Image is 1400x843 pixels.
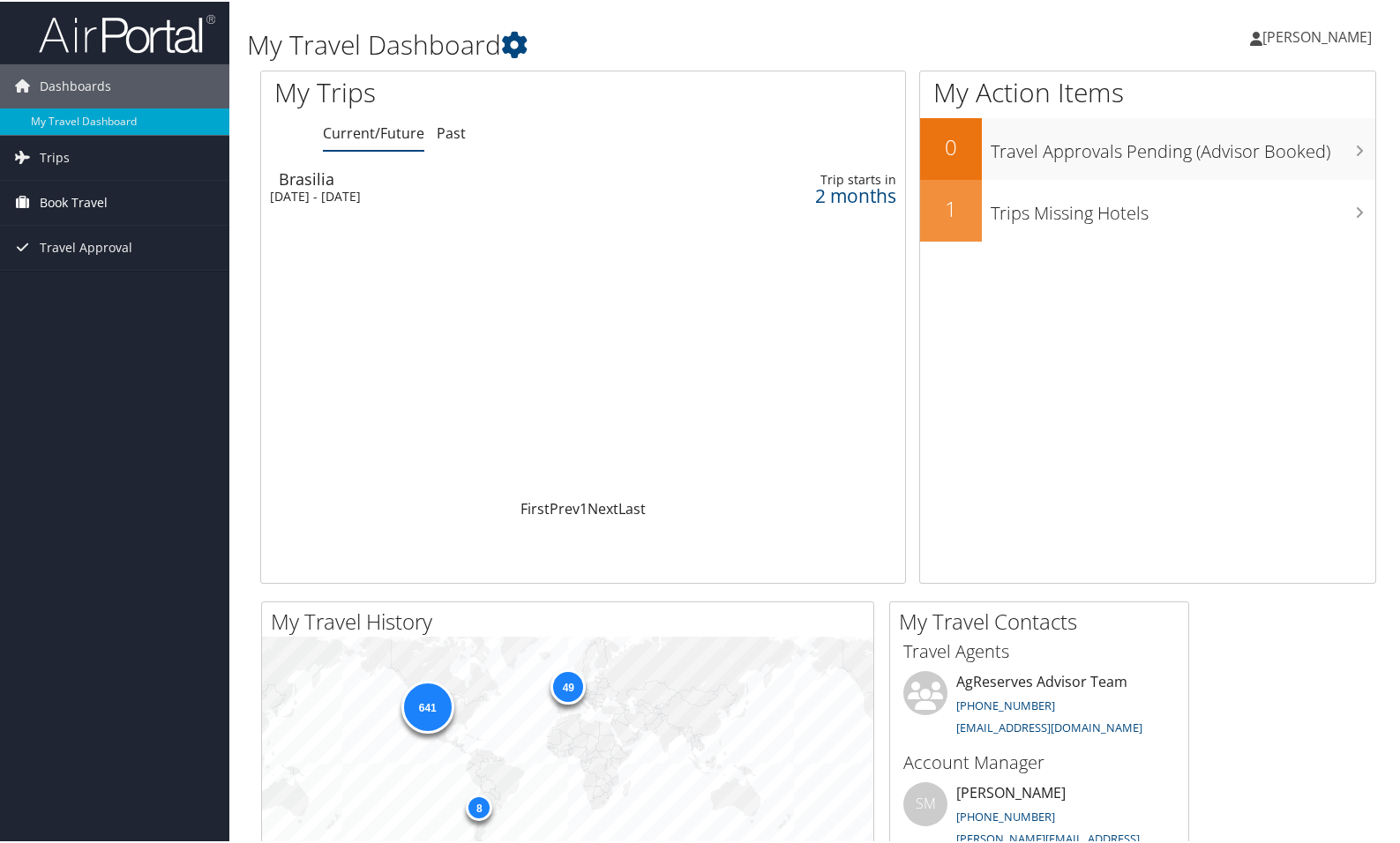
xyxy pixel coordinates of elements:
[580,497,588,517] a: 1
[40,224,132,268] span: Travel Approval
[466,793,492,819] div: 8
[39,11,215,53] img: airportal-logo.png
[920,131,982,160] h2: 0
[956,696,1055,712] a: [PHONE_NUMBER]
[920,192,982,222] h2: 1
[270,187,655,203] div: [DATE] - [DATE]
[550,497,580,517] a: Prev
[734,186,896,202] div: 2 months
[903,638,1175,662] h3: Travel Agents
[903,749,1175,773] h3: Account Manager
[956,718,1142,734] a: [EMAIL_ADDRESS][DOMAIN_NAME]
[1262,26,1372,45] span: [PERSON_NAME]
[323,122,424,141] a: Current/Future
[437,122,466,141] a: Past
[920,178,1375,240] a: 1Trips Missing Hotels
[40,134,70,178] span: Trips
[40,63,111,107] span: Dashboards
[734,170,896,186] div: Trip starts in
[903,780,947,824] div: SM
[991,129,1375,162] h3: Travel Approvals Pending (Advisor Booked)
[550,668,586,703] div: 49
[920,72,1375,109] h1: My Action Items
[618,497,646,517] a: Last
[279,169,663,185] div: Brasilia
[247,25,1008,62] h1: My Travel Dashboard
[991,190,1375,224] h3: Trips Missing Hotels
[920,116,1375,178] a: 0Travel Approvals Pending (Advisor Booked)
[895,669,1184,742] li: AgReserves Advisor Team
[956,807,1055,823] a: [PHONE_NUMBER]
[588,497,618,517] a: Next
[274,72,624,109] h1: My Trips
[899,605,1188,635] h2: My Travel Contacts
[401,679,453,732] div: 641
[40,179,108,223] span: Book Travel
[1250,9,1389,62] a: [PERSON_NAME]
[271,605,873,635] h2: My Travel History
[520,497,550,517] a: First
